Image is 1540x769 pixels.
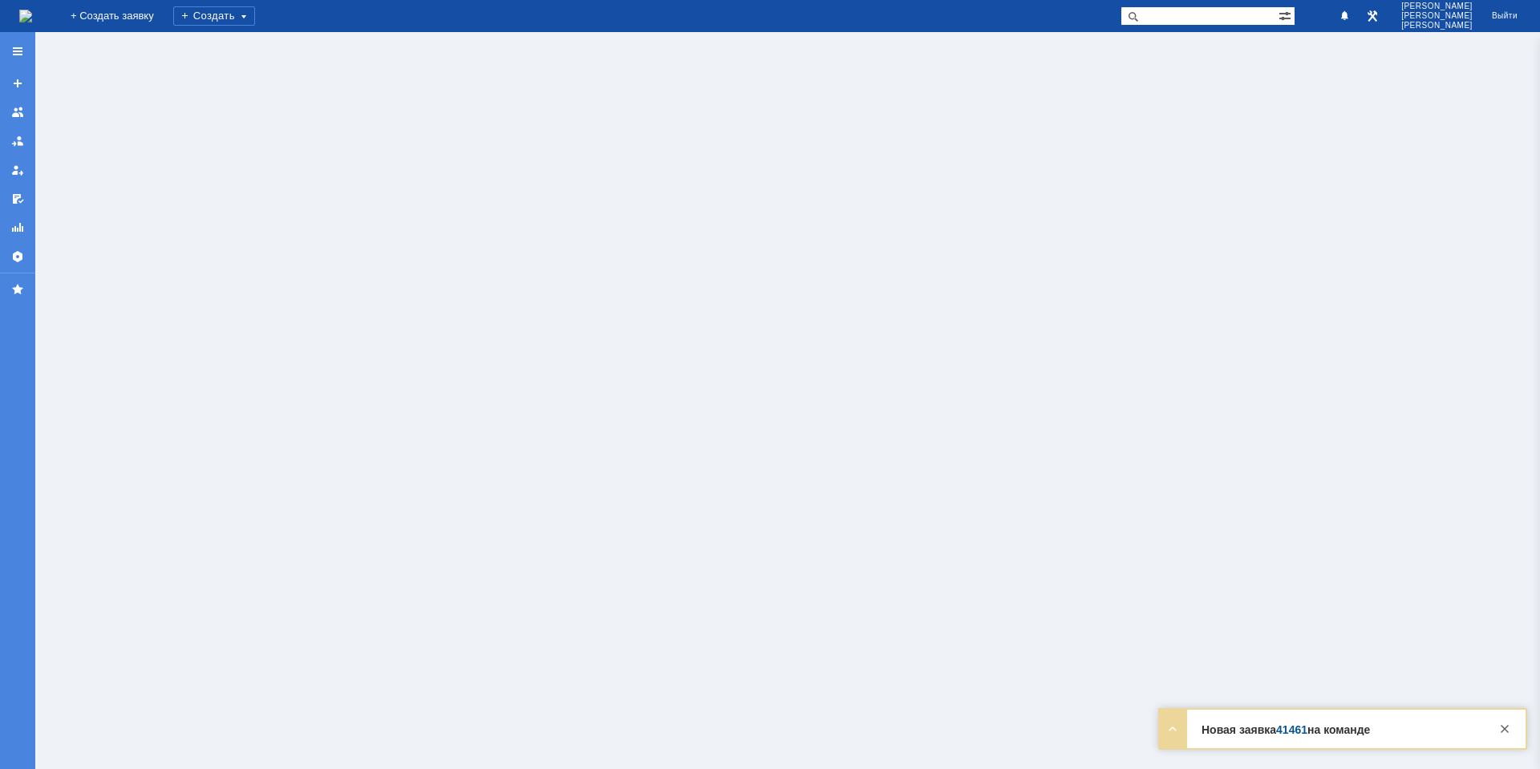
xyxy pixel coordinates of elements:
a: Настройки [5,244,30,269]
a: Мои заявки [5,157,30,183]
strong: Новая заявка на команде [1202,723,1370,736]
a: Создать заявку [5,71,30,96]
div: Развернуть [1163,719,1182,739]
img: logo [19,10,32,22]
a: Заявки в моей ответственности [5,128,30,154]
div: Закрыть [1495,719,1514,739]
a: Мои согласования [5,186,30,212]
a: Заявки на командах [5,99,30,125]
a: Отчеты [5,215,30,241]
span: [PERSON_NAME] [1401,21,1473,30]
span: Расширенный поиск [1279,7,1295,22]
a: 41461 [1276,723,1307,736]
div: Создать [173,6,255,26]
span: [PERSON_NAME] [1401,2,1473,11]
a: Перейти на домашнюю страницу [19,10,32,22]
a: Перейти в интерфейс администратора [1363,6,1382,26]
span: [PERSON_NAME] [1401,11,1473,21]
